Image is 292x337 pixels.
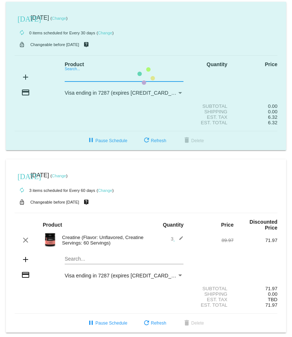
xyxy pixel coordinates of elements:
button: Refresh [136,317,172,330]
mat-icon: credit_card [21,270,30,279]
span: TBD [268,297,277,302]
mat-icon: [DATE] [18,171,26,180]
span: Visa ending in 7287 (expires [CREDIT_CARD_DATA]) [65,273,187,279]
div: Est. Tax [190,297,234,302]
button: Pause Schedule [81,317,133,330]
span: Pause Schedule [87,321,127,326]
mat-icon: pause [87,319,95,328]
span: Refresh [142,321,166,326]
mat-icon: edit [175,236,183,245]
mat-icon: refresh [142,319,151,328]
small: Changeable before [DATE] [30,200,79,204]
strong: Quantity [163,222,183,228]
mat-icon: lock_open [18,197,26,207]
img: Image-1-Carousel-Creatine-60S-1000x1000-Transp.png [43,232,57,247]
span: 3 [171,236,183,242]
div: 71.97 [234,238,277,243]
div: 89.97 [190,238,234,243]
div: Creatine (Flavor: Unflavored, Creatine Servings: 60 Servings) [58,235,146,246]
mat-icon: autorenew [18,186,26,195]
span: 71.97 [265,302,277,308]
div: Shipping [190,291,234,297]
mat-icon: delete [182,319,191,328]
div: Est. Total [190,302,234,308]
mat-icon: clear [21,236,30,245]
mat-select: Payment Method [65,273,183,279]
strong: Price [221,222,234,228]
mat-icon: live_help [82,197,91,207]
span: 0.00 [268,291,277,297]
button: Delete [177,317,210,330]
small: ( ) [96,188,114,193]
span: Delete [182,321,204,326]
a: Change [98,188,112,193]
strong: Product [43,222,62,228]
strong: Discounted Price [250,219,277,231]
small: 3 items scheduled for Every 60 days [15,188,95,193]
div: 71.97 [234,286,277,291]
small: ( ) [50,174,68,178]
mat-icon: add [21,255,30,264]
div: Subtotal [190,286,234,291]
input: Search... [65,256,183,262]
a: Change [52,174,66,178]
